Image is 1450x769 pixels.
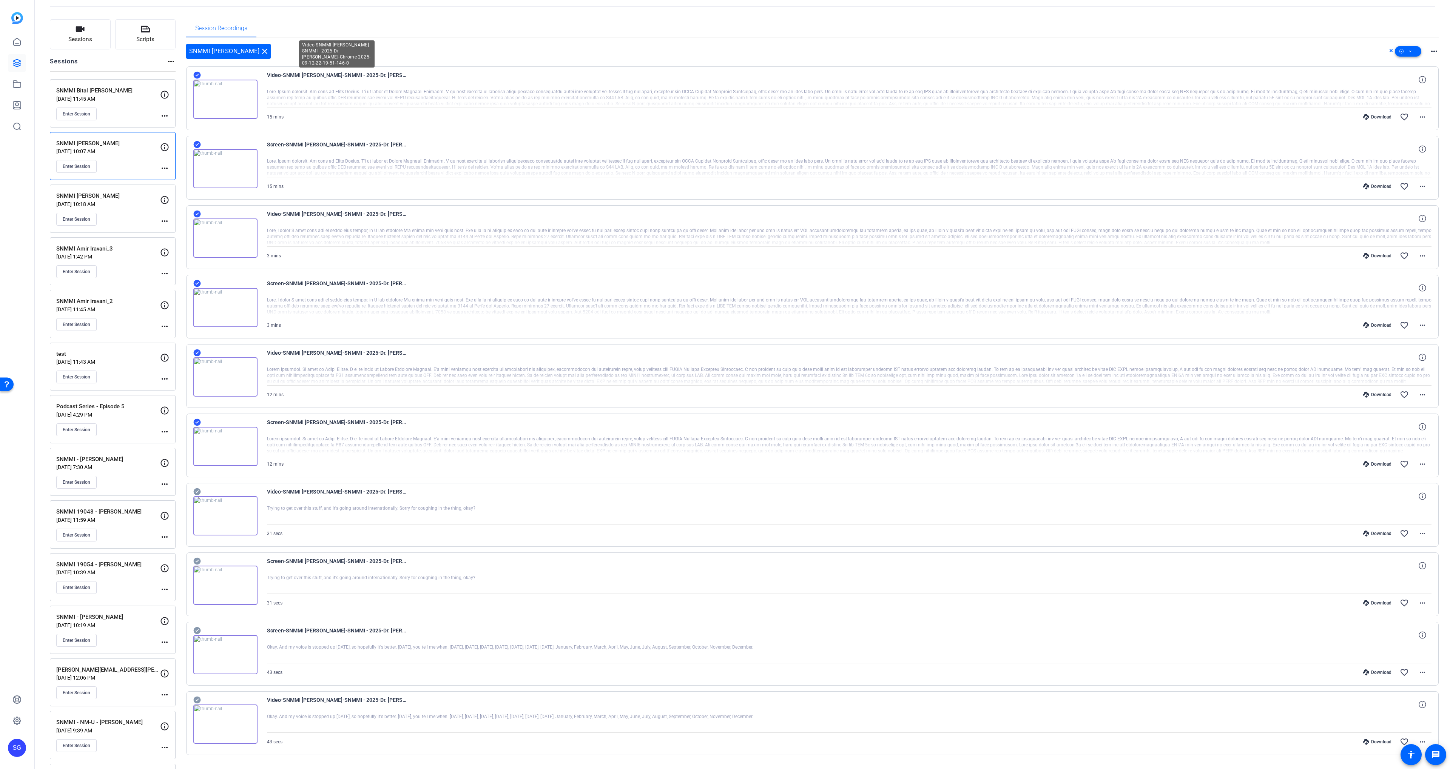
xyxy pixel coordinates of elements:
p: Podcast Series - Episode 5 [56,402,160,411]
mat-icon: favorite_border [1400,390,1409,399]
img: thumb-nail [193,218,258,258]
span: Enter Session [63,427,90,433]
span: 3 mins [267,323,281,328]
p: SNMMI [PERSON_NAME] [56,192,160,200]
mat-icon: favorite_border [1400,112,1409,122]
mat-icon: favorite_border [1400,598,1409,608]
p: SNMMI Bital [PERSON_NAME] [56,86,160,95]
mat-icon: more_horiz [160,427,169,436]
span: Enter Session [63,216,90,222]
span: Screen-SNMMI [PERSON_NAME]-SNMMI - 2025-Dr. [PERSON_NAME]-Chrome-2025-09-12-22-15-42-260-0 [267,279,407,297]
mat-icon: more_horiz [1418,182,1427,191]
button: Enter Session [56,108,97,120]
mat-icon: favorite_border [1400,668,1409,677]
span: Video-SNMMI [PERSON_NAME]-SNMMI - 2025-Dr. [PERSON_NAME]-Chrome-2025-09-12-22-19-51-146-0 [267,71,407,89]
p: test [56,350,160,358]
p: [DATE] 10:39 AM [56,569,160,575]
p: SNMMI 19054 - [PERSON_NAME] [56,560,160,569]
div: Download [1359,392,1395,398]
mat-icon: more_horiz [160,480,169,489]
span: 43 secs [267,739,282,744]
p: [DATE] 9:39 AM [56,727,160,734]
mat-icon: more_horiz [1418,737,1427,746]
span: Enter Session [63,584,90,591]
span: 31 secs [267,600,282,606]
span: Screen-SNMMI [PERSON_NAME]-SNMMI - 2025-Dr. [PERSON_NAME]-Chrome-2025-09-12-22-00-25-715-0 [267,557,407,575]
div: Download [1359,600,1395,606]
mat-icon: more_horiz [160,532,169,541]
span: 12 mins [267,461,284,467]
p: SNMMI - NM-U - [PERSON_NAME] [56,718,160,727]
div: SNMMI [PERSON_NAME] [186,44,271,59]
mat-icon: more_horiz [160,585,169,594]
button: Enter Session [56,739,97,752]
span: Enter Session [63,163,90,169]
p: [DATE] 11:45 AM [56,96,160,102]
p: [DATE] 1:42 PM [56,254,160,260]
mat-icon: more_horiz [160,374,169,383]
button: Enter Session [56,423,97,436]
button: Enter Session [56,476,97,489]
p: [DATE] 11:43 AM [56,359,160,365]
button: Enter Session [56,529,97,541]
mat-icon: close [260,47,269,56]
mat-icon: accessibility [1407,750,1416,759]
div: SG [8,739,26,757]
span: Enter Session [63,637,90,643]
button: Enter Session [56,160,97,173]
p: SNMMI Amir Iravani_2 [56,297,160,306]
mat-icon: more_horiz [160,111,169,120]
p: SNMMI 19048 - [PERSON_NAME] [56,508,160,516]
mat-icon: more_horiz [1418,390,1427,399]
span: Enter Session [63,690,90,696]
button: Scripts [115,19,176,49]
mat-icon: more_horiz [1418,251,1427,260]
p: SNMMI - [PERSON_NAME] [56,613,160,621]
span: Session Recordings [195,25,247,31]
span: Video-SNMMI [PERSON_NAME]-SNMMI - 2025-Dr. [PERSON_NAME]-Chrome-2025-09-10-22-13-00-466-0 [267,695,407,714]
div: Download [1359,322,1395,328]
mat-icon: more_horiz [1418,598,1427,608]
mat-icon: more_horiz [160,269,169,278]
mat-icon: message [1431,750,1440,759]
span: Video-SNMMI [PERSON_NAME]-SNMMI - 2025-Dr. [PERSON_NAME]-Chrome-2025-09-12-22-15-42-260-0 [267,209,407,228]
button: Enter Session [56,265,97,278]
mat-icon: favorite_border [1400,321,1409,330]
p: SNMMI Amir Iravani_3 [56,245,160,253]
img: thumb-nail [193,80,258,119]
mat-icon: more_horiz [1430,47,1439,56]
p: [DATE] 12:06 PM [56,675,160,681]
img: thumb-nail [193,149,258,188]
mat-icon: more_horiz [1418,668,1427,677]
p: [DATE] 4:29 PM [56,412,160,418]
mat-icon: more_horiz [1418,460,1427,469]
img: thumb-nail [193,427,258,466]
div: Download [1359,253,1395,259]
span: 3 mins [267,253,281,258]
mat-icon: more_horiz [167,57,176,66]
div: Download [1359,531,1395,537]
span: Scripts [136,35,154,44]
img: blue-gradient.svg [11,12,23,24]
mat-icon: favorite_border [1400,251,1409,260]
button: Enter Session [56,318,97,331]
div: Download [1359,669,1395,675]
span: Enter Session [63,479,90,485]
mat-icon: more_horiz [160,638,169,647]
p: [DATE] 10:18 AM [56,201,160,207]
p: SNMMI [PERSON_NAME] [56,139,160,148]
button: Enter Session [56,213,97,226]
h2: Sessions [50,57,78,71]
button: Enter Session [56,686,97,699]
span: Enter Session [63,532,90,538]
span: Screen-SNMMI [PERSON_NAME]-SNMMI - 2025-Dr. [PERSON_NAME]-Chrome-2025-09-12-22-03-45-749-0 [267,418,407,436]
p: SNMMI - [PERSON_NAME] [56,455,160,464]
mat-icon: favorite_border [1400,460,1409,469]
span: Enter Session [63,321,90,328]
img: thumb-nail [193,496,258,535]
div: Download [1359,739,1395,745]
mat-icon: favorite_border [1400,182,1409,191]
p: [DATE] 7:30 AM [56,464,160,470]
img: thumb-nail [193,566,258,605]
button: Sessions [50,19,111,49]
